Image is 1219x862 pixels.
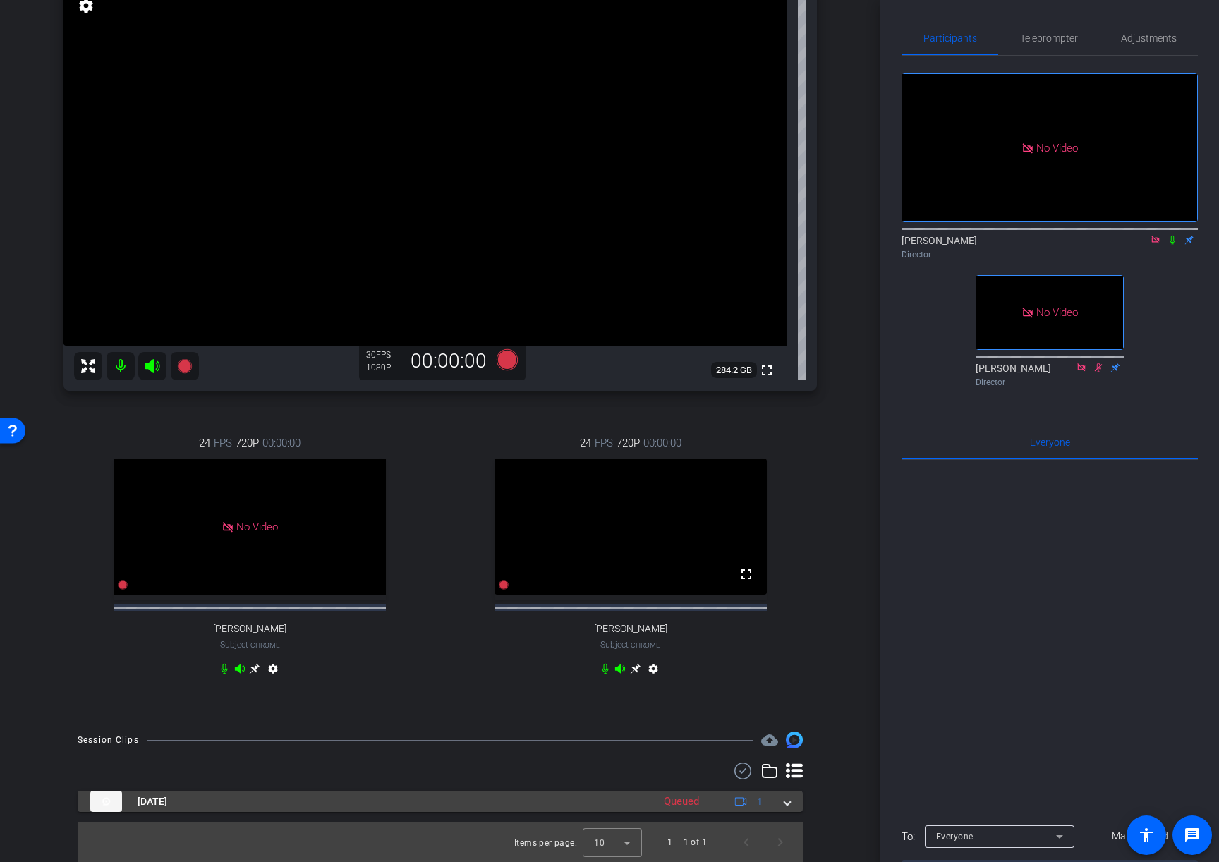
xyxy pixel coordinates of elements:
[600,638,660,651] span: Subject
[738,566,755,583] mat-icon: fullscreen
[580,435,591,451] span: 24
[1083,824,1199,849] button: Mark all read
[220,638,280,651] span: Subject
[936,832,974,842] span: Everyone
[138,794,167,809] span: [DATE]
[199,435,210,451] span: 24
[1020,33,1078,43] span: Teleprompter
[923,33,977,43] span: Participants
[595,435,613,451] span: FPS
[763,825,797,859] button: Next page
[236,520,278,533] span: No Video
[711,362,757,379] span: 284.2 GB
[213,623,286,635] span: [PERSON_NAME]
[78,791,803,812] mat-expansion-panel-header: thumb-nail[DATE]Queued1
[976,376,1124,389] div: Director
[265,663,281,680] mat-icon: settings
[1112,829,1168,844] span: Mark all read
[1030,437,1070,447] span: Everyone
[757,794,763,809] span: 1
[90,791,122,812] img: thumb-nail
[1036,306,1078,319] span: No Video
[401,349,496,373] div: 00:00:00
[366,349,401,360] div: 30
[1184,827,1201,844] mat-icon: message
[758,362,775,379] mat-icon: fullscreen
[214,435,232,451] span: FPS
[976,361,1124,389] div: [PERSON_NAME]
[594,623,667,635] span: [PERSON_NAME]
[248,640,250,650] span: -
[1138,827,1155,844] mat-icon: accessibility
[631,641,660,649] span: Chrome
[902,233,1198,261] div: [PERSON_NAME]
[729,825,763,859] button: Previous page
[645,663,662,680] mat-icon: settings
[617,435,640,451] span: 720P
[643,435,681,451] span: 00:00:00
[657,794,706,810] div: Queued
[667,835,707,849] div: 1 – 1 of 1
[786,732,803,748] img: Session clips
[376,350,391,360] span: FPS
[250,641,280,649] span: Chrome
[262,435,301,451] span: 00:00:00
[902,829,915,845] div: To:
[78,733,139,747] div: Session Clips
[761,732,778,748] span: Destinations for your clips
[902,248,1198,261] div: Director
[629,640,631,650] span: -
[514,836,577,850] div: Items per page:
[236,435,259,451] span: 720P
[761,732,778,748] mat-icon: cloud_upload
[1036,141,1078,154] span: No Video
[1121,33,1177,43] span: Adjustments
[366,362,401,373] div: 1080P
